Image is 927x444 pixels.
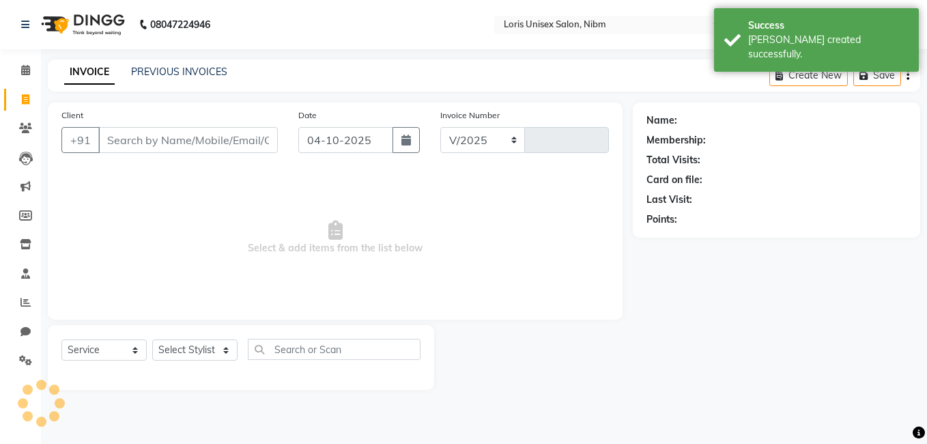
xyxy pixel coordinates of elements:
[64,60,115,85] a: INVOICE
[646,173,702,187] div: Card on file:
[248,339,420,360] input: Search or Scan
[748,33,909,61] div: Bill created successfully.
[131,66,227,78] a: PREVIOUS INVOICES
[748,18,909,33] div: Success
[61,127,100,153] button: +91
[150,5,210,44] b: 08047224946
[61,169,609,306] span: Select & add items from the list below
[646,113,677,128] div: Name:
[853,65,901,86] button: Save
[646,133,706,148] div: Membership:
[646,153,700,167] div: Total Visits:
[440,109,500,122] label: Invoice Number
[298,109,317,122] label: Date
[61,109,83,122] label: Client
[646,212,677,227] div: Points:
[646,193,692,207] div: Last Visit:
[35,5,128,44] img: logo
[98,127,278,153] input: Search by Name/Mobile/Email/Code
[769,65,848,86] button: Create New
